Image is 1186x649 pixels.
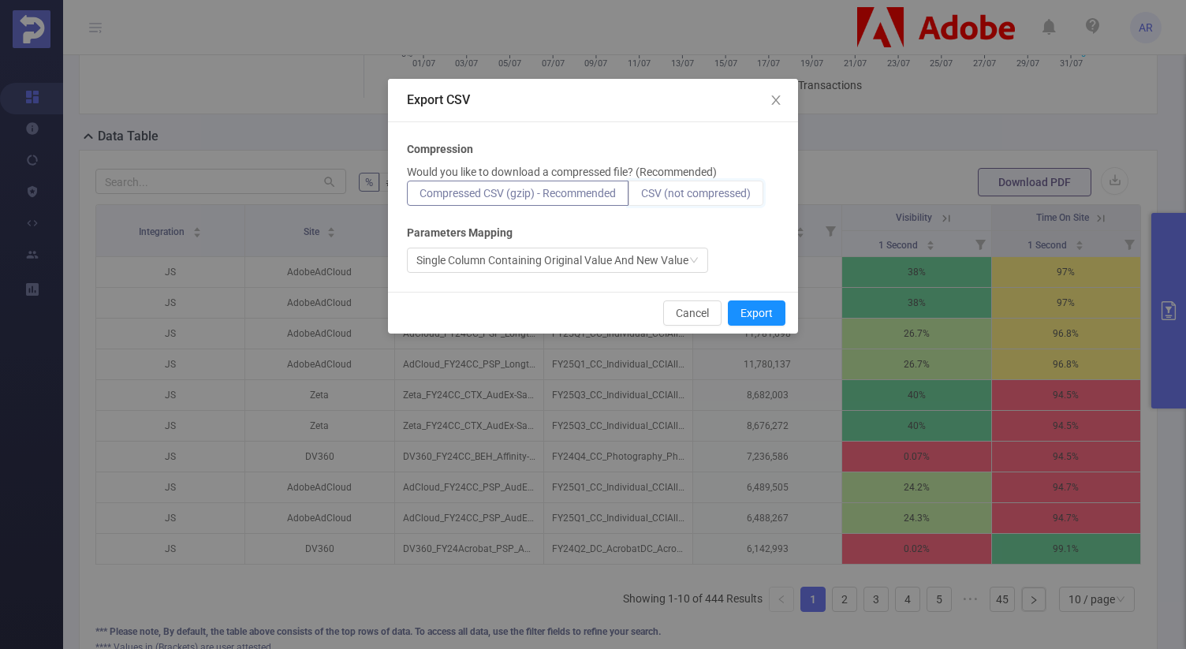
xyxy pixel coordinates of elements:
[728,300,785,326] button: Export
[663,300,722,326] button: Cancel
[407,164,717,181] p: Would you like to download a compressed file? (Recommended)
[407,141,473,158] b: Compression
[754,79,798,123] button: Close
[770,94,782,106] i: icon: close
[689,255,699,267] i: icon: down
[420,187,616,200] span: Compressed CSV (gzip) - Recommended
[407,91,779,109] div: Export CSV
[416,248,688,272] div: Single Column Containing Original Value And New Value
[641,187,751,200] span: CSV (not compressed)
[407,225,513,241] b: Parameters Mapping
